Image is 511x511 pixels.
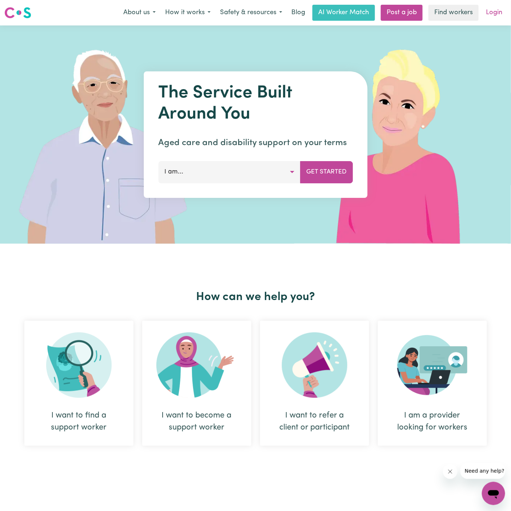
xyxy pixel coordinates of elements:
[42,410,116,434] div: I want to find a support worker
[482,5,507,21] a: Login
[397,332,468,398] img: Provider
[312,5,375,21] a: AI Worker Match
[287,5,310,21] a: Blog
[158,136,353,149] p: Aged care and disability support on your terms
[428,5,479,21] a: Find workers
[4,4,31,21] a: Careseekers logo
[156,332,237,398] img: Become Worker
[20,290,491,304] h2: How can we help you?
[300,161,353,183] button: Get Started
[215,5,287,20] button: Safety & resources
[160,5,215,20] button: How it works
[158,161,300,183] button: I am...
[395,410,470,434] div: I am a provider looking for workers
[24,321,133,446] div: I want to find a support worker
[4,6,31,19] img: Careseekers logo
[46,332,112,398] img: Search
[378,321,487,446] div: I am a provider looking for workers
[482,482,505,505] iframe: Button to launch messaging window
[119,5,160,20] button: About us
[260,321,369,446] div: I want to refer a client or participant
[278,410,352,434] div: I want to refer a client or participant
[381,5,423,21] a: Post a job
[160,410,234,434] div: I want to become a support worker
[443,464,458,479] iframe: Close message
[142,321,251,446] div: I want to become a support worker
[158,83,353,125] h1: The Service Built Around You
[460,463,505,479] iframe: Message from company
[282,332,347,398] img: Refer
